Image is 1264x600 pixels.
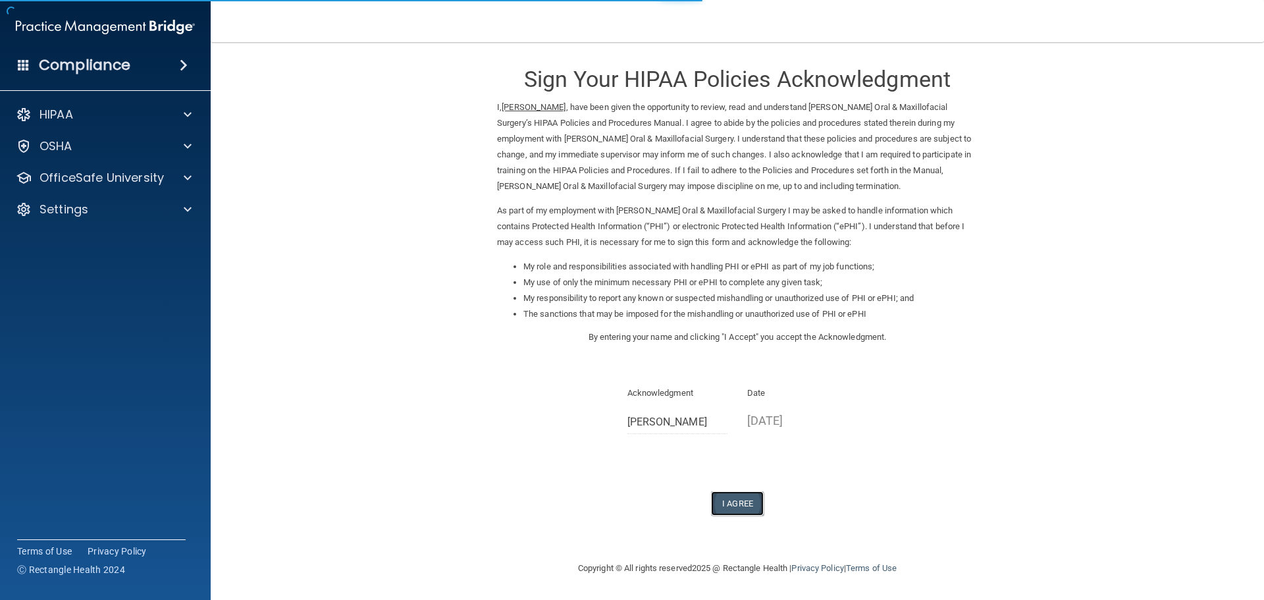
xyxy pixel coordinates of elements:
button: I Agree [711,491,764,516]
li: My role and responsibilities associated with handling PHI or ePHI as part of my job functions; [523,259,978,275]
p: As part of my employment with [PERSON_NAME] Oral & Maxillofacial Surgery I may be asked to handle... [497,203,978,250]
p: HIPAA [39,107,73,123]
ins: [PERSON_NAME] [502,102,566,112]
li: My use of only the minimum necessary PHI or ePHI to complete any given task; [523,275,978,290]
li: The sanctions that may be imposed for the mishandling or unauthorized use of PHI or ePHI [523,306,978,322]
div: Copyright © All rights reserved 2025 @ Rectangle Health | | [497,547,978,589]
p: OSHA [39,138,72,154]
a: Terms of Use [846,563,897,573]
a: OSHA [16,138,192,154]
p: Settings [39,202,88,217]
img: PMB logo [16,14,195,40]
h4: Compliance [39,56,130,74]
li: My responsibility to report any known or suspected mishandling or unauthorized use of PHI or ePHI... [523,290,978,306]
a: Privacy Policy [88,545,147,558]
p: By entering your name and clicking "I Accept" you accept the Acknowledgment. [497,329,978,345]
p: OfficeSafe University [39,170,164,186]
a: OfficeSafe University [16,170,192,186]
p: I, , have been given the opportunity to review, read and understand [PERSON_NAME] Oral & Maxillof... [497,99,978,194]
a: Privacy Policy [791,563,843,573]
a: HIPAA [16,107,192,123]
h3: Sign Your HIPAA Policies Acknowledgment [497,67,978,92]
p: Date [747,385,848,401]
input: Full Name [627,410,728,434]
a: Terms of Use [17,545,72,558]
p: [DATE] [747,410,848,431]
span: Ⓒ Rectangle Health 2024 [17,563,125,576]
a: Settings [16,202,192,217]
p: Acknowledgment [627,385,728,401]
